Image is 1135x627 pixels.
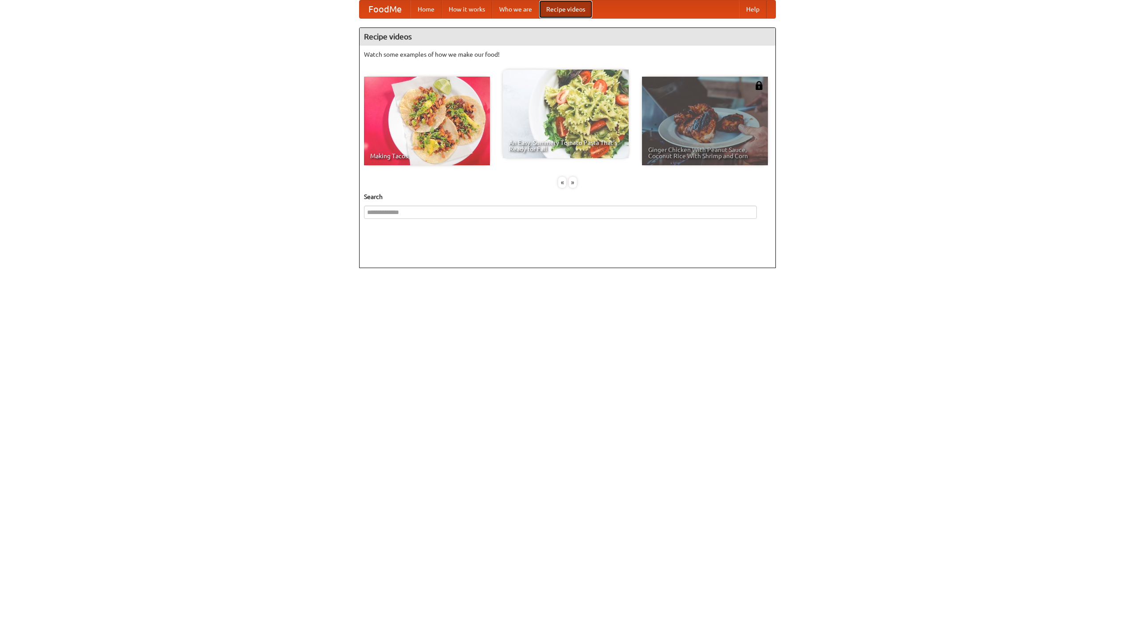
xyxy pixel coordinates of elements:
a: FoodMe [360,0,411,18]
a: Who we are [492,0,539,18]
a: How it works [442,0,492,18]
div: » [569,177,577,188]
span: Making Tacos [370,153,484,159]
h5: Search [364,192,771,201]
a: Recipe videos [539,0,592,18]
div: « [558,177,566,188]
span: An Easy, Summery Tomato Pasta That's Ready for Fall [509,140,622,152]
a: Making Tacos [364,77,490,165]
p: Watch some examples of how we make our food! [364,50,771,59]
img: 483408.png [755,81,763,90]
h4: Recipe videos [360,28,775,46]
a: Home [411,0,442,18]
a: Help [739,0,767,18]
a: An Easy, Summery Tomato Pasta That's Ready for Fall [503,70,629,158]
